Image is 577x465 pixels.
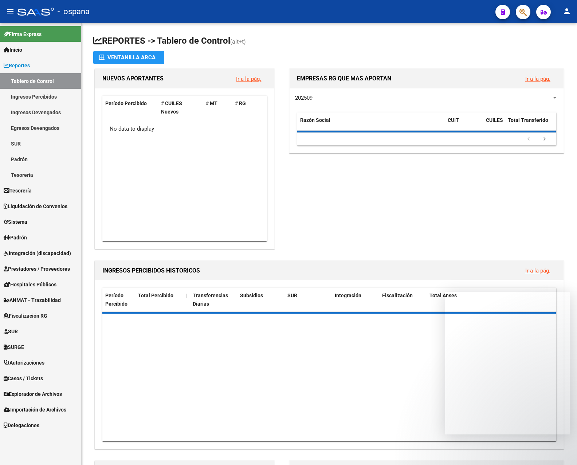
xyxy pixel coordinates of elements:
span: Padrón [4,234,27,242]
a: go to next page [538,135,552,143]
datatable-header-cell: # CUILES Nuevos [158,96,203,120]
a: Ir a la pág. [525,267,550,274]
span: INGRESOS PERCIBIDOS HISTORICOS [102,267,200,274]
span: Inicio [4,46,22,54]
datatable-header-cell: SUR [284,288,332,312]
datatable-header-cell: | [182,288,190,312]
datatable-header-cell: Integración [332,288,379,312]
span: 202509 [295,95,313,101]
span: (alt+t) [230,38,246,45]
datatable-header-cell: CUIT [445,112,483,136]
span: Explorador de Archivos [4,390,62,398]
datatable-header-cell: Total Anses [427,288,550,312]
span: Período Percibido [105,293,127,307]
span: Importación de Archivos [4,406,66,414]
mat-icon: person [562,7,571,16]
button: Ventanilla ARCA [93,51,164,64]
datatable-header-cell: Fiscalización [379,288,427,312]
button: Ir a la pág. [230,72,267,86]
span: Transferencias Diarias [193,293,228,307]
span: CUILES [486,117,503,123]
span: # MT [206,100,217,106]
span: CUIT [448,117,459,123]
a: Ir a la pág. [525,76,550,82]
span: ANMAT - Trazabilidad [4,296,61,304]
iframe: Intercom live chat mensaje [445,292,570,434]
datatable-header-cell: Período Percibido [102,96,158,120]
span: Autorizaciones [4,359,44,367]
datatable-header-cell: Subsidios [237,288,284,312]
span: EMPRESAS RG QUE MAS APORTAN [297,75,391,82]
datatable-header-cell: # RG [232,96,261,120]
datatable-header-cell: Razón Social [297,112,445,136]
span: Firma Express [4,30,42,38]
span: - ospana [58,4,90,20]
datatable-header-cell: Total Transferido [505,112,556,136]
span: SUR [4,327,18,335]
span: SURGE [4,343,24,351]
span: Tesorería [4,187,32,195]
span: Total Transferido [508,117,548,123]
span: Sistema [4,218,27,226]
datatable-header-cell: CUILES [483,112,505,136]
button: Ir a la pág. [519,72,556,86]
span: Hospitales Públicos [4,281,56,289]
span: Delegaciones [4,421,39,429]
span: Período Percibido [105,100,147,106]
datatable-header-cell: # MT [203,96,232,120]
span: # RG [235,100,246,106]
datatable-header-cell: Total Percibido [135,288,182,312]
span: Prestadores / Proveedores [4,265,70,273]
span: Reportes [4,61,30,69]
button: Ir a la pág. [519,264,556,277]
datatable-header-cell: Transferencias Diarias [190,288,237,312]
span: Liquidación de Convenios [4,202,67,210]
span: Total Anses [429,293,457,298]
span: | [185,293,187,298]
span: Subsidios [240,293,263,298]
span: SUR [287,293,297,298]
a: go to previous page [522,135,535,143]
span: Integración [335,293,361,298]
mat-icon: menu [6,7,15,16]
span: Integración (discapacidad) [4,249,71,257]
div: No data to display [102,120,267,138]
span: Fiscalización RG [4,312,47,320]
span: Total Percibido [138,293,173,298]
h1: REPORTES -> Tablero de Control [93,35,565,48]
span: # CUILES Nuevos [161,100,182,115]
span: Razón Social [300,117,330,123]
span: Casos / Tickets [4,374,43,382]
div: Ventanilla ARCA [99,51,158,64]
a: Ir a la pág. [236,76,261,82]
span: NUEVOS APORTANTES [102,75,164,82]
datatable-header-cell: Período Percibido [102,288,135,312]
span: Fiscalización [382,293,413,298]
iframe: Intercom live chat [552,440,570,458]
